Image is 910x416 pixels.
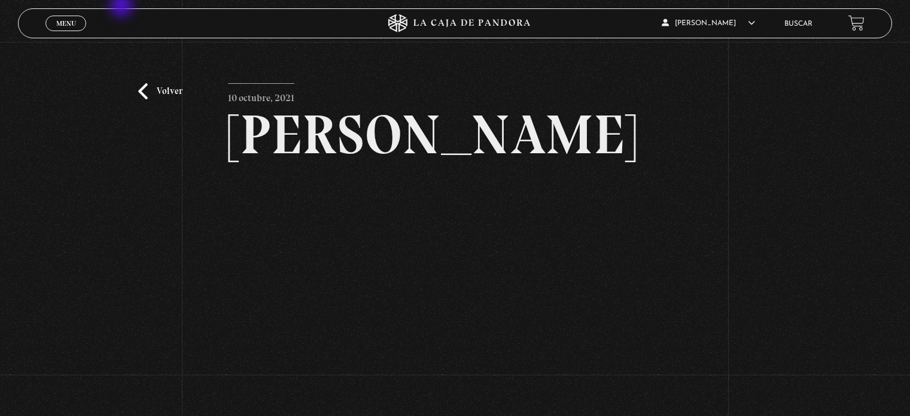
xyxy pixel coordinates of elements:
span: Cerrar [52,30,80,38]
span: [PERSON_NAME] [662,20,755,27]
span: Menu [56,20,76,27]
p: 10 octubre, 2021 [228,83,294,107]
a: View your shopping cart [848,15,865,31]
a: Volver [138,83,182,99]
a: Buscar [784,20,812,28]
h2: [PERSON_NAME] [228,107,682,162]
